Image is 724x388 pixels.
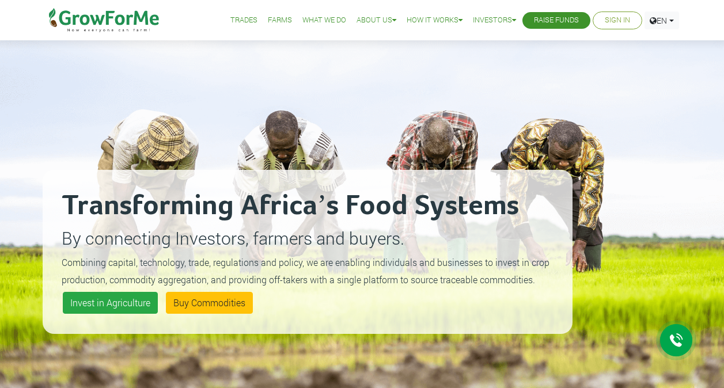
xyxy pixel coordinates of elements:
[407,14,463,26] a: How it Works
[62,256,549,286] small: Combining capital, technology, trade, regulations and policy, we are enabling individuals and bus...
[473,14,516,26] a: Investors
[63,292,158,314] a: Invest in Agriculture
[605,14,630,26] a: Sign In
[357,14,396,26] a: About Us
[268,14,292,26] a: Farms
[230,14,257,26] a: Trades
[62,225,554,251] p: By connecting Investors, farmers and buyers.
[534,14,579,26] a: Raise Funds
[302,14,346,26] a: What We Do
[645,12,679,29] a: EN
[62,189,554,223] h2: Transforming Africa’s Food Systems
[166,292,253,314] a: Buy Commodities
